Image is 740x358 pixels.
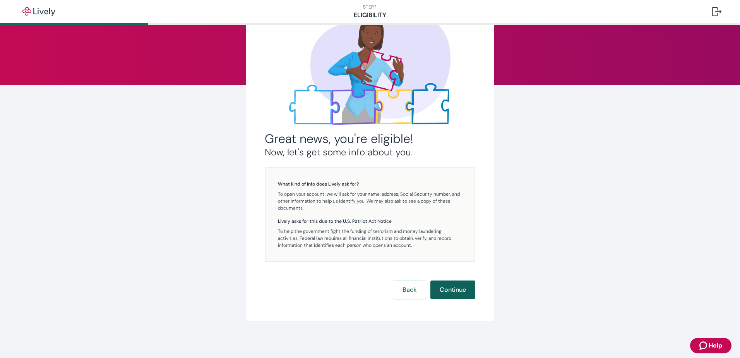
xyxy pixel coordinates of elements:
button: Log out [706,2,728,21]
p: To help the government fight the funding of terrorism and money laundering activities, Federal la... [278,228,462,249]
img: Lively [17,7,60,16]
button: Continue [430,281,475,299]
span: Help [709,341,722,350]
h2: Great news, you're eligible! [265,131,475,146]
button: Back [393,281,426,299]
h5: Lively asks for this due to the U.S. Patriot Act Notice [278,218,462,225]
h5: What kind of info does Lively ask for? [278,181,462,188]
svg: Zendesk support icon [699,341,709,350]
h3: Now, let's get some info about you. [265,146,475,158]
button: Zendesk support iconHelp [690,338,731,353]
p: To open your account, we will ask for your name, address, Social Security number, and other infor... [278,191,462,212]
